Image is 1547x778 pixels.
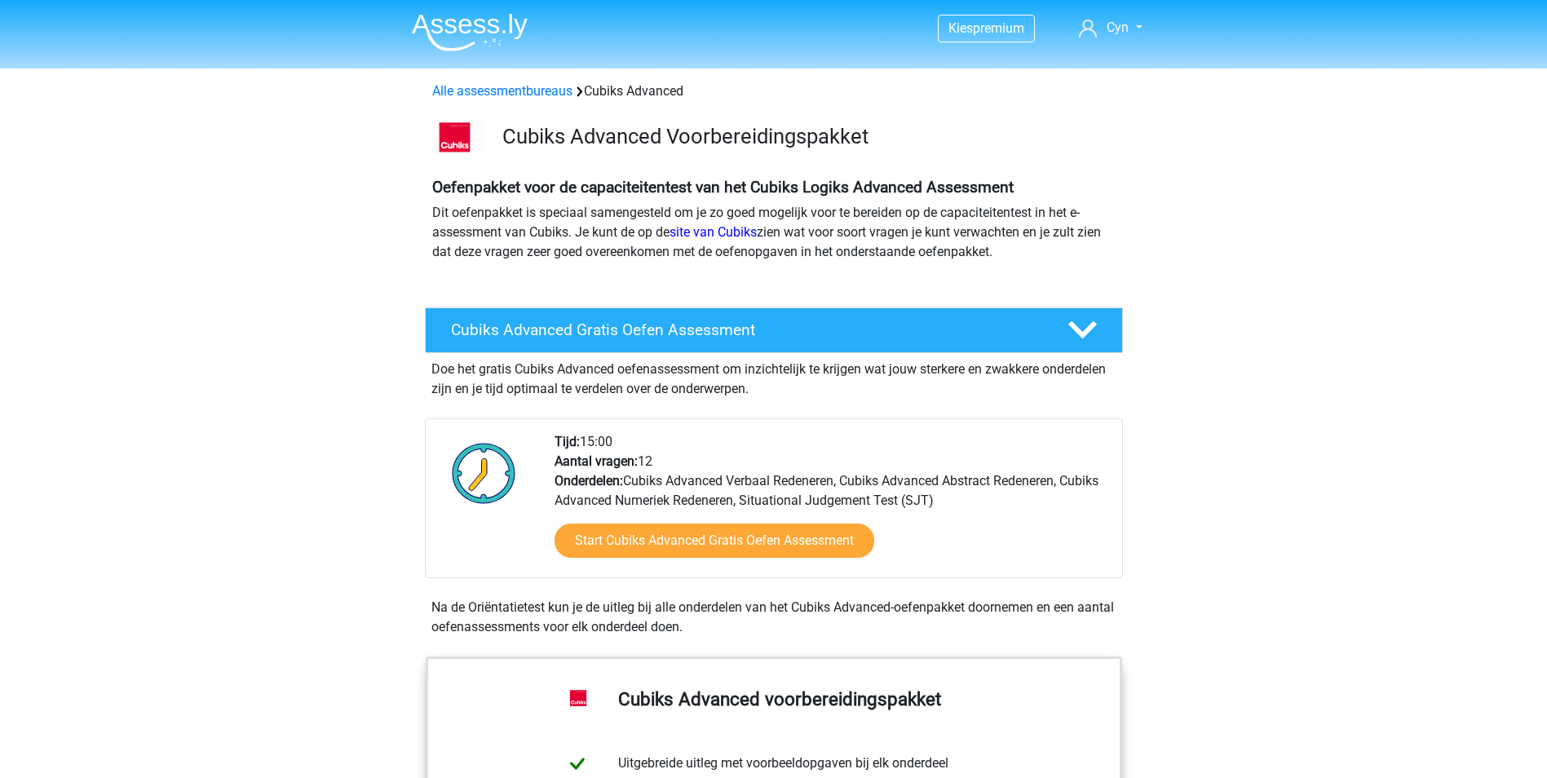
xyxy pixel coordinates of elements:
[555,434,580,449] b: Tijd:
[426,82,1122,101] div: Cubiks Advanced
[670,224,757,240] a: site van Cubiks
[426,121,484,158] img: logo-cubiks-300x193.png
[1072,18,1148,38] a: Cyn
[555,473,623,488] b: Onderdelen:
[555,453,638,469] b: Aantal vragen:
[948,20,973,36] span: Kies
[502,124,1110,149] h3: Cubiks Advanced Voorbereidingspakket
[432,203,1116,262] p: Dit oefenpakket is speciaal samengesteld om je zo goed mogelijk voor te bereiden op de capaciteit...
[425,598,1123,637] div: Na de Oriëntatietest kun je de uitleg bij alle onderdelen van het Cubiks Advanced-oefenpakket doo...
[418,307,1129,353] a: Cubiks Advanced Gratis Oefen Assessment
[412,13,528,51] img: Assessly
[555,524,874,558] a: Start Cubiks Advanced Gratis Oefen Assessment
[1107,20,1129,35] span: Cyn
[973,20,1024,36] span: premium
[432,83,572,99] a: Alle assessmentbureaus
[939,17,1034,39] a: Kiespremium
[425,353,1123,399] div: Doe het gratis Cubiks Advanced oefenassessment om inzichtelijk te krijgen wat jouw sterkere en zw...
[451,320,1041,339] h4: Cubiks Advanced Gratis Oefen Assessment
[432,178,1014,197] b: Oefenpakket voor de capaciteitentest van het Cubiks Logiks Advanced Assessment
[443,432,525,514] img: Klok
[542,432,1121,577] div: 15:00 12 Cubiks Advanced Verbaal Redeneren, Cubiks Advanced Abstract Redeneren, Cubiks Advanced N...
